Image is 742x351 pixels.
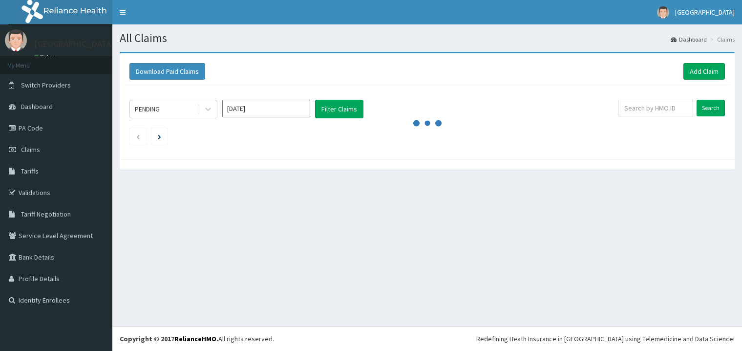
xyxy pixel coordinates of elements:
[21,210,71,219] span: Tariff Negotiation
[671,35,707,44] a: Dashboard
[675,8,735,17] span: [GEOGRAPHIC_DATA]
[158,132,161,141] a: Next page
[618,100,693,116] input: Search by HMO ID
[697,100,725,116] input: Search
[120,334,218,343] strong: Copyright © 2017 .
[683,63,725,80] a: Add Claim
[34,40,115,48] p: [GEOGRAPHIC_DATA]
[476,334,735,344] div: Redefining Heath Insurance in [GEOGRAPHIC_DATA] using Telemedicine and Data Science!
[222,100,310,117] input: Select Month and Year
[5,29,27,51] img: User Image
[112,326,742,351] footer: All rights reserved.
[315,100,363,118] button: Filter Claims
[34,53,58,60] a: Online
[657,6,669,19] img: User Image
[136,132,140,141] a: Previous page
[21,145,40,154] span: Claims
[21,167,39,175] span: Tariffs
[413,109,442,138] svg: audio-loading
[174,334,216,343] a: RelianceHMO
[21,81,71,89] span: Switch Providers
[129,63,205,80] button: Download Paid Claims
[708,35,735,44] li: Claims
[120,32,735,44] h1: All Claims
[135,104,160,114] div: PENDING
[21,102,53,111] span: Dashboard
